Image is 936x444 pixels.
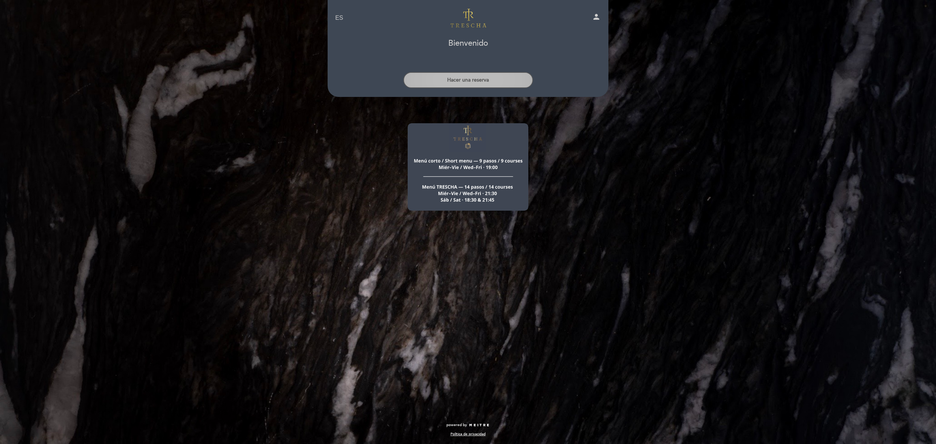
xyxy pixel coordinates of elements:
a: Política de privacidad [450,432,486,437]
button: Hacer una reserva [403,72,533,88]
h1: Bienvenido [448,39,488,48]
i: person [592,12,601,21]
a: powered by [446,422,490,428]
span: powered by [446,422,467,428]
img: banner_1754926344.jpeg [408,123,528,211]
img: MEITRE [469,424,490,427]
button: person [592,12,601,24]
a: Trescha [422,8,514,28]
